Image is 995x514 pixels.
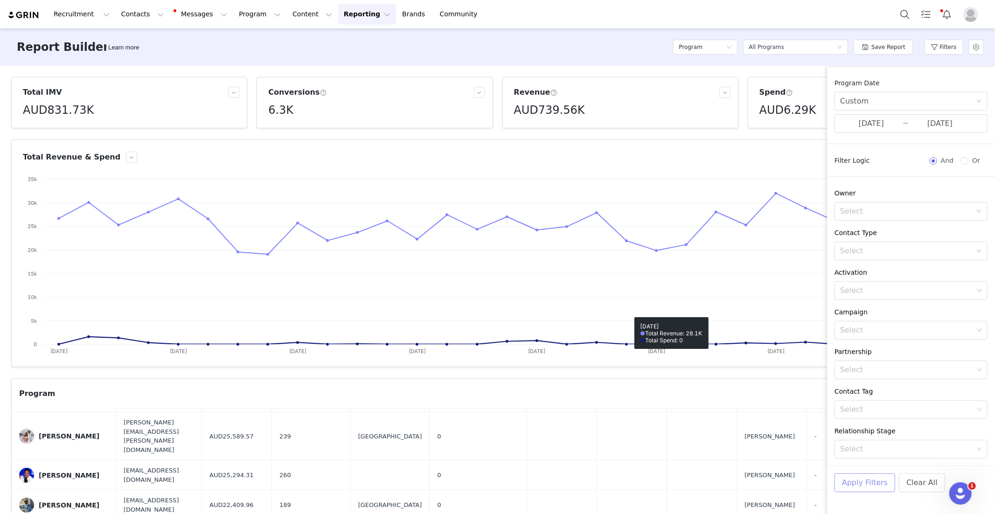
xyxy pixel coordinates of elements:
a: grin logo [7,11,40,20]
div: Select [840,246,972,256]
span: Program Date [835,79,880,87]
div: Select [840,405,974,414]
input: End date [909,118,971,130]
span: [PERSON_NAME] [745,500,795,510]
span: 189 [279,500,291,510]
a: [PERSON_NAME] [19,429,109,444]
span: [EMAIL_ADDRESS][DOMAIN_NAME] [124,466,194,484]
text: 10k [28,294,37,300]
span: 239 [279,432,291,441]
div: Activation [835,268,988,278]
i: icon: down [976,208,982,215]
text: [DATE] [767,348,785,354]
i: icon: down [726,44,732,51]
iframe: Intercom live chat [949,482,972,505]
h5: 6.3K [268,102,293,118]
i: icon: down [977,407,982,413]
button: Recruitment [48,4,115,25]
div: - [814,500,894,510]
button: Messages [170,4,233,25]
div: Partnership [835,347,988,357]
i: icon: down [976,248,982,255]
span: 0 [437,500,441,510]
text: 0 [34,341,37,347]
i: icon: down [977,288,982,294]
div: Owner [835,188,988,198]
span: [PERSON_NAME][EMAIL_ADDRESS][PERSON_NAME][DOMAIN_NAME] [124,418,194,454]
text: [DATE] [529,348,546,354]
span: [EMAIL_ADDRESS][DOMAIN_NAME] [124,496,194,514]
span: [GEOGRAPHIC_DATA] [358,432,422,441]
div: - [814,471,894,480]
i: icon: down [977,367,982,374]
a: [PERSON_NAME] [19,498,109,513]
text: 35k [28,176,37,182]
text: 20k [28,247,37,253]
h5: Program [679,40,703,54]
i: icon: down [977,327,982,334]
input: Start date [840,118,903,130]
div: Campaign [835,307,988,317]
span: 0 [437,471,441,480]
img: 229657d4-7722-41f5-959d-a7967a954d23.jpg [19,498,34,513]
button: Filters [925,40,963,55]
div: - [814,432,894,441]
a: [PERSON_NAME] [19,468,109,483]
text: [DATE] [170,348,187,354]
text: [DATE] [648,348,665,354]
button: Apply Filters [835,473,895,492]
text: 30k [28,200,37,206]
button: Program [233,4,286,25]
button: Contacts [116,4,169,25]
text: [DATE] [409,348,426,354]
span: 0 [437,432,441,441]
h3: Report Builder [17,39,109,56]
i: icon: down [976,98,982,105]
text: [DATE] [50,348,68,354]
div: Select [840,326,974,335]
div: All Programs [749,40,784,54]
div: Tooltip anchor [106,43,141,52]
button: Reporting [338,4,396,25]
i: icon: down [837,44,842,51]
span: [PERSON_NAME] [745,471,795,480]
span: Filter Logic [835,156,870,166]
h5: AUD6.29K [759,102,816,118]
button: Clear All [899,473,945,492]
span: [GEOGRAPHIC_DATA] [358,500,422,510]
div: [PERSON_NAME] [39,472,99,479]
div: Contact Tag [835,387,988,396]
a: Brands [397,4,433,25]
button: Profile [958,7,988,22]
button: Content [287,4,338,25]
div: Custom [840,92,869,110]
a: Tasks [916,4,936,25]
div: [PERSON_NAME] [39,432,99,440]
span: And [937,157,957,164]
img: 5e76d277-e733-4f8c-bb43-19d5f3ade946--s.jpg [19,468,34,483]
img: placeholder-profile.jpg [963,7,978,22]
h3: Revenue [514,87,557,98]
button: Search [895,4,915,25]
text: 5k [31,318,37,324]
h3: Spend [759,87,793,98]
span: AUD22,409.96 [209,500,254,510]
a: Community [434,4,487,25]
div: Select [840,365,974,375]
h3: Total Revenue & Spend [23,152,120,163]
h5: AUD739.56K [514,102,585,118]
span: AUD25,294.31 [209,471,254,480]
span: 260 [279,471,291,480]
h3: Conversions [268,87,327,98]
div: Program [19,388,55,399]
div: Relationship Stage [835,426,988,436]
text: 25k [28,223,37,229]
i: icon: down [976,446,982,453]
button: Notifications [937,4,957,25]
span: AUD25,589.57 [209,432,254,441]
text: 15k [28,271,37,277]
h3: Total IMV [23,87,62,98]
div: Select [840,445,972,454]
button: Save Report [854,40,913,55]
div: Select [840,286,974,295]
